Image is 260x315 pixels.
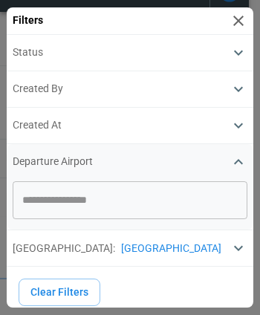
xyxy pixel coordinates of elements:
[13,117,248,134] button: Created At
[13,82,63,95] span: Created By
[13,153,248,171] button: Departure Airport
[19,279,100,306] button: Clear Filters
[121,242,221,255] p: [GEOGRAPHIC_DATA]
[13,44,248,62] button: Status
[13,80,248,98] button: Created By
[13,46,43,59] span: Status
[13,239,248,257] button: [GEOGRAPHIC_DATA]:[GEOGRAPHIC_DATA]
[13,14,43,27] p: Filters
[13,242,115,255] span: [GEOGRAPHIC_DATA] :
[13,119,62,131] span: Created At
[13,155,93,168] span: Departure Airport
[13,175,248,225] div: Departure Airport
